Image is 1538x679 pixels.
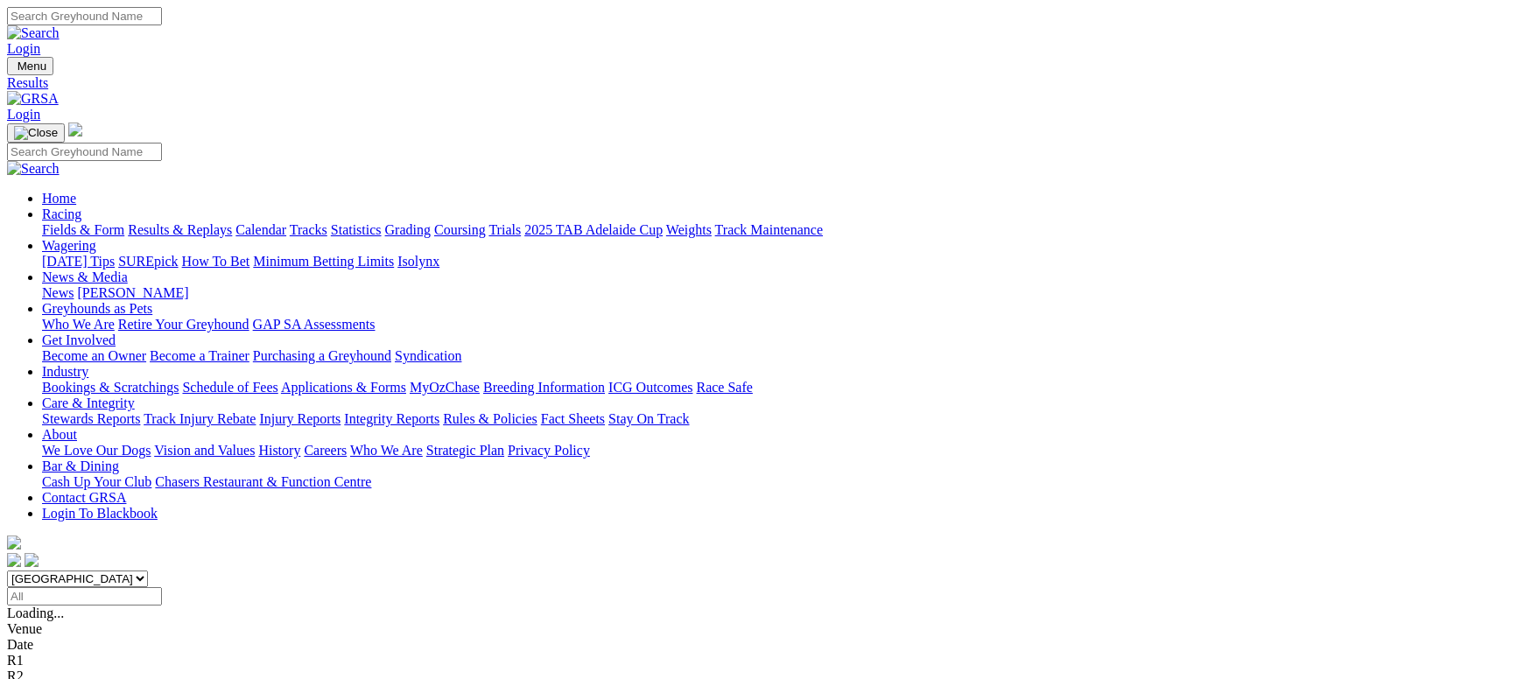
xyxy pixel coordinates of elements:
a: GAP SA Assessments [253,317,376,332]
a: Login [7,41,40,56]
div: Racing [42,222,1531,238]
a: How To Bet [182,254,250,269]
a: Become an Owner [42,348,146,363]
img: twitter.svg [25,553,39,567]
a: Privacy Policy [508,443,590,458]
a: Fact Sheets [541,411,605,426]
a: Coursing [434,222,486,237]
a: Track Maintenance [715,222,823,237]
img: GRSA [7,91,59,107]
a: [PERSON_NAME] [77,285,188,300]
div: Get Involved [42,348,1531,364]
a: We Love Our Dogs [42,443,151,458]
img: Close [14,126,58,140]
img: facebook.svg [7,553,21,567]
a: Results & Replays [128,222,232,237]
a: 2025 TAB Adelaide Cup [524,222,663,237]
div: Greyhounds as Pets [42,317,1531,332]
a: Weights [666,222,712,237]
a: Syndication [395,348,461,363]
div: News & Media [42,285,1531,301]
a: Bar & Dining [42,458,119,473]
a: SUREpick [118,254,178,269]
input: Select date [7,587,162,605]
a: Login To Blackbook [42,506,158,521]
div: Bar & Dining [42,474,1531,490]
button: Toggle navigation [7,123,65,143]
a: Isolynx [397,254,439,269]
a: Cash Up Your Club [42,474,151,489]
a: Stewards Reports [42,411,140,426]
img: logo-grsa-white.png [7,535,21,549]
a: Calendar [235,222,286,237]
a: [DATE] Tips [42,254,115,269]
a: Home [42,191,76,206]
a: Purchasing a Greyhound [253,348,391,363]
a: Track Injury Rebate [144,411,256,426]
a: Bookings & Scratchings [42,380,179,395]
span: Loading... [7,605,64,620]
a: Industry [42,364,88,379]
a: Race Safe [696,380,752,395]
input: Search [7,7,162,25]
div: Venue [7,621,1531,637]
a: Statistics [331,222,382,237]
a: Wagering [42,238,96,253]
a: Applications & Forms [281,380,406,395]
a: Careers [304,443,347,458]
a: Get Involved [42,332,116,347]
a: History [258,443,300,458]
div: R1 [7,653,1531,668]
a: ICG Outcomes [608,380,692,395]
a: Trials [488,222,521,237]
a: Racing [42,206,81,221]
img: logo-grsa-white.png [68,122,82,136]
div: Care & Integrity [42,411,1531,427]
div: Wagering [42,254,1531,269]
span: Menu [18,59,46,73]
a: Rules & Policies [443,411,537,426]
a: Contact GRSA [42,490,126,505]
a: Fields & Form [42,222,124,237]
a: MyOzChase [410,380,480,395]
div: About [42,443,1531,458]
a: Integrity Reports [344,411,439,426]
img: Search [7,25,60,41]
a: Minimum Betting Limits [253,254,394,269]
a: Results [7,75,1531,91]
img: Search [7,161,60,177]
a: Become a Trainer [150,348,249,363]
a: Schedule of Fees [182,380,277,395]
a: Retire Your Greyhound [118,317,249,332]
a: Vision and Values [154,443,255,458]
a: Grading [385,222,431,237]
a: Who We Are [42,317,115,332]
a: Login [7,107,40,122]
a: News [42,285,74,300]
a: Greyhounds as Pets [42,301,152,316]
a: News & Media [42,269,128,284]
a: Injury Reports [259,411,341,426]
a: Strategic Plan [426,443,504,458]
a: Care & Integrity [42,395,135,410]
a: Tracks [290,222,327,237]
a: Stay On Track [608,411,689,426]
a: Breeding Information [483,380,605,395]
a: About [42,427,77,442]
a: Who We Are [350,443,423,458]
button: Toggle navigation [7,57,53,75]
a: Chasers Restaurant & Function Centre [155,474,371,489]
div: Industry [42,380,1531,395]
input: Search [7,143,162,161]
div: Date [7,637,1531,653]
